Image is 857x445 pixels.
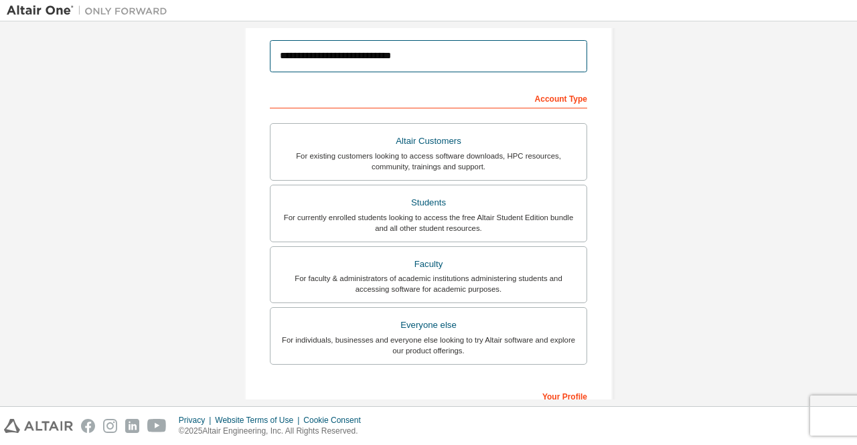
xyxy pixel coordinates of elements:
img: youtube.svg [147,419,167,433]
img: Altair One [7,4,174,17]
img: instagram.svg [103,419,117,433]
img: linkedin.svg [125,419,139,433]
div: For existing customers looking to access software downloads, HPC resources, community, trainings ... [279,151,578,172]
div: Faculty [279,255,578,274]
p: © 2025 Altair Engineering, Inc. All Rights Reserved. [179,426,369,437]
div: Altair Customers [279,132,578,151]
div: For faculty & administrators of academic institutions administering students and accessing softwa... [279,273,578,294]
img: facebook.svg [81,419,95,433]
div: For individuals, businesses and everyone else looking to try Altair software and explore our prod... [279,335,578,356]
div: Students [279,193,578,212]
img: altair_logo.svg [4,419,73,433]
div: Privacy [179,415,215,426]
div: Everyone else [279,316,578,335]
div: Account Type [270,87,587,108]
div: Website Terms of Use [215,415,303,426]
div: Your Profile [270,385,587,406]
div: For currently enrolled students looking to access the free Altair Student Edition bundle and all ... [279,212,578,234]
div: Cookie Consent [303,415,368,426]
